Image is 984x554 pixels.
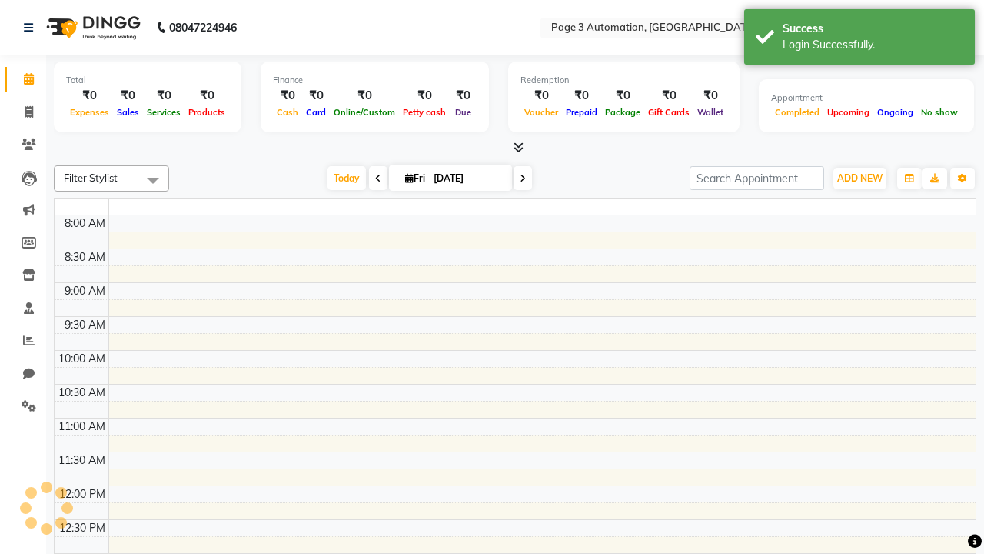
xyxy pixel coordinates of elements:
[520,87,562,105] div: ₹0
[520,107,562,118] span: Voucher
[327,166,366,190] span: Today
[55,351,108,367] div: 10:00 AM
[66,107,113,118] span: Expenses
[184,87,229,105] div: ₹0
[783,37,963,53] div: Login Successfully.
[66,87,113,105] div: ₹0
[399,87,450,105] div: ₹0
[61,215,108,232] div: 8:00 AM
[55,385,108,401] div: 10:30 AM
[771,92,962,105] div: Appointment
[64,172,118,184] span: Filter Stylist
[113,87,143,105] div: ₹0
[56,520,108,536] div: 12:30 PM
[823,107,873,118] span: Upcoming
[143,107,184,118] span: Services
[520,74,727,87] div: Redemption
[873,107,917,118] span: Ongoing
[601,107,644,118] span: Package
[644,107,693,118] span: Gift Cards
[143,87,184,105] div: ₹0
[771,107,823,118] span: Completed
[401,172,429,184] span: Fri
[330,107,399,118] span: Online/Custom
[644,87,693,105] div: ₹0
[56,486,108,502] div: 12:00 PM
[273,87,302,105] div: ₹0
[330,87,399,105] div: ₹0
[61,249,108,265] div: 8:30 AM
[562,107,601,118] span: Prepaid
[690,166,824,190] input: Search Appointment
[783,21,963,37] div: Success
[55,419,108,435] div: 11:00 AM
[693,107,727,118] span: Wallet
[450,87,477,105] div: ₹0
[399,107,450,118] span: Petty cash
[184,107,229,118] span: Products
[917,107,962,118] span: No show
[273,74,477,87] div: Finance
[39,6,145,49] img: logo
[601,87,644,105] div: ₹0
[429,167,506,190] input: 2025-10-03
[66,74,229,87] div: Total
[837,172,883,184] span: ADD NEW
[693,87,727,105] div: ₹0
[169,6,237,49] b: 08047224946
[302,107,330,118] span: Card
[273,107,302,118] span: Cash
[833,168,886,189] button: ADD NEW
[61,317,108,333] div: 9:30 AM
[55,452,108,469] div: 11:30 AM
[113,107,143,118] span: Sales
[302,87,330,105] div: ₹0
[61,283,108,299] div: 9:00 AM
[451,107,475,118] span: Due
[562,87,601,105] div: ₹0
